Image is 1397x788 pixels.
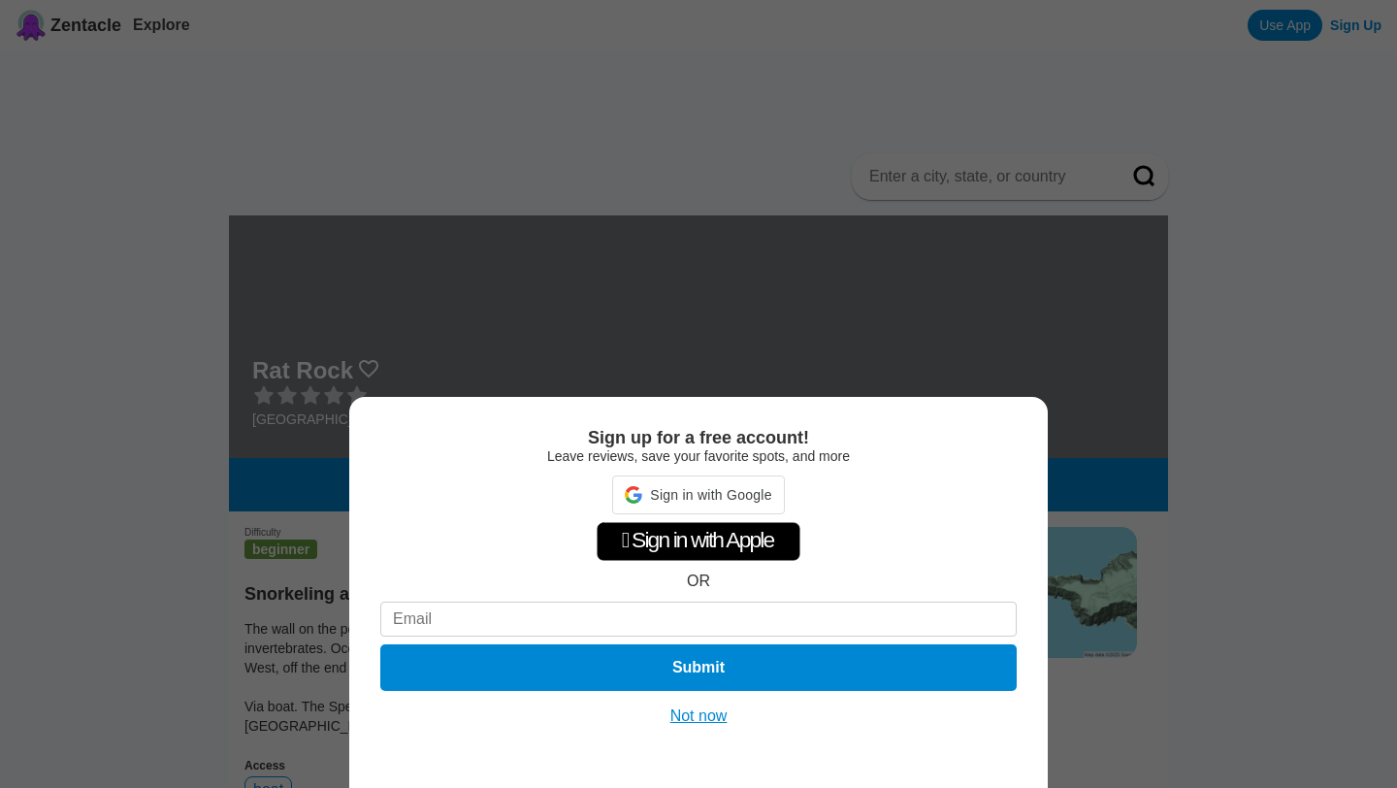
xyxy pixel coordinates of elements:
span: Sign in with Google [650,487,771,503]
div: Sign in with Apple [597,522,800,561]
div: Leave reviews, save your favorite spots, and more [380,448,1017,464]
button: Not now [665,706,733,726]
div: Sign up for a free account! [380,428,1017,448]
div: OR [687,573,710,590]
div: Sign in with Google [612,476,784,514]
button: Submit [380,644,1017,691]
input: Email [380,602,1017,637]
